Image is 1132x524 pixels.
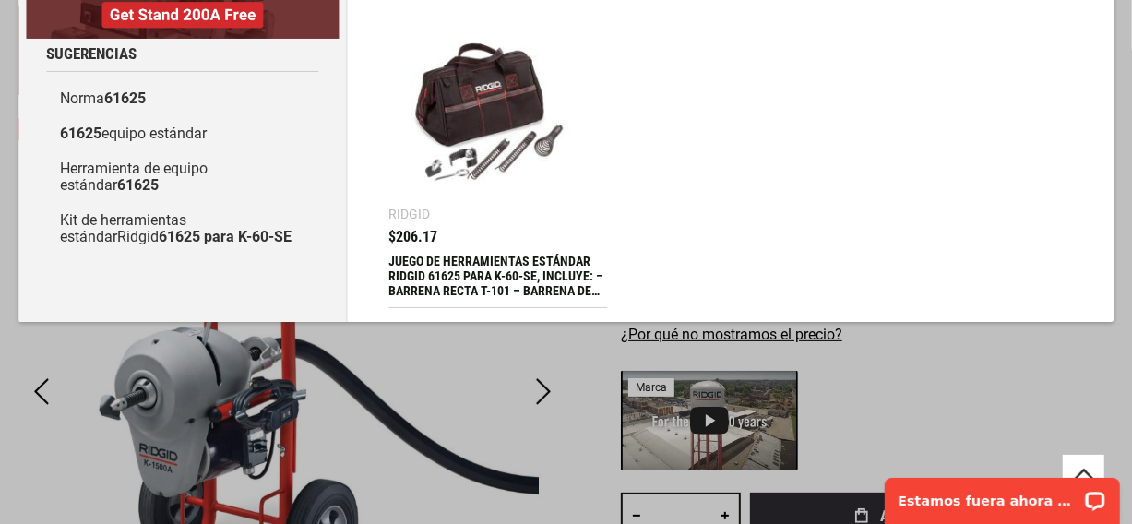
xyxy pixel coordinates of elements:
font: 61625 para K-60-SE [159,228,292,245]
a: Kit de herramientas estándarRidgid61625 para K-60-SE [46,203,318,255]
font: equipo estándar [101,125,207,142]
font: Estamos fuera ahora mismo. ¡Vuelve más tarde! [26,28,387,42]
font: 61625 [60,125,101,142]
a: Norma61625 [46,81,318,116]
img: JUEGO DE HERRAMIENTAS ESTÁNDAR RIDGID 61625 PARA K-60-SE, INCLUYE: – BARRENA RECTA T-101 – BARREN... [398,6,598,207]
div: JUEGO DE HERRAMIENTAS ESTÁNDAR RIDGID 61625 PARA K-60-SE, INCLUYE: – BARRENA RECTA T-101 – BARREN... [388,254,607,298]
font: Ridgid [388,207,430,221]
iframe: Widget de chat LiveChat [873,466,1132,524]
font: Sugerencias [46,44,137,63]
font: Kit de herramientas estándar [60,211,186,245]
font: JUEGO DE HERRAMIENTAS ESTÁNDAR RIDGID 61625 PARA K-60-SE, INCLUYE: – BARRENA RECTA T-101 – BARREN... [388,254,604,372]
font: 61625 [117,176,159,194]
font: $206.17 [388,228,437,245]
font: Herramienta de equipo estándar [60,160,208,194]
font: Norma [60,89,104,107]
font: Ridgid [117,228,159,245]
a: Herramienta de equipo estándar61625 [46,151,318,203]
a: 61625equipo estándar [46,116,318,151]
font: 61625 [104,89,146,107]
button: Abrir el widget de chat LiveChat [212,24,234,46]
